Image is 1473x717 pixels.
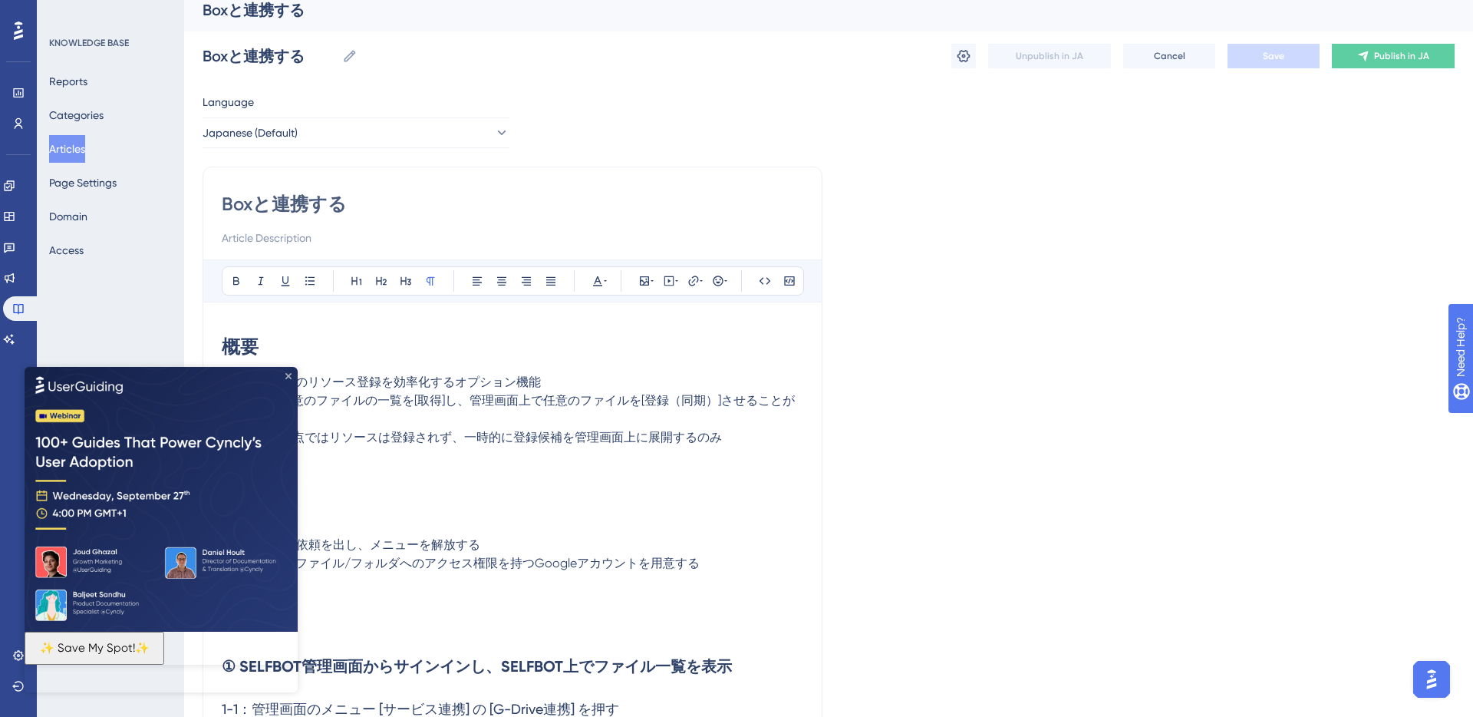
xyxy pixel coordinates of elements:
[1016,50,1083,62] span: Unpublish in JA
[222,335,259,358] strong: 概要
[222,192,803,216] input: Article Title
[222,657,732,676] strong: ① SELFBOT管理画面からサインインし、SELFBOT上でファイル一覧を表示
[49,37,129,49] div: KNOWLEDGE BASE
[203,124,298,142] span: Japanese (Default)
[988,44,1111,68] button: Unpublish in JA
[261,6,267,12] div: Close Preview
[1227,44,1320,68] button: Save
[203,117,509,148] button: Japanese (Default)
[222,393,795,426] span: ・Boxから任意のファイルの一覧を[取得]し、管理画面上で任意のファイルを[登録（同期）]させることができる
[49,169,117,197] button: Page Settings
[222,430,722,444] span: ※ [取得]の時点ではリソースは登録されず、一時的に登録候補を管理画面上に展開するのみ
[1409,656,1455,702] iframe: UserGuiding AI Assistant Launcher
[203,93,254,111] span: Language
[49,135,85,163] button: Articles
[222,701,619,717] span: 1-1：管理画面のメニュー [サービス連携] の [G-Drive連携] を押す
[1332,44,1455,68] button: Publish in JA
[1123,44,1215,68] button: Cancel
[222,537,480,552] span: ・SELFへ連携依頼を出し、メニューを解放する
[203,45,336,67] input: Article Name
[49,203,87,230] button: Domain
[49,68,87,95] button: Reports
[49,101,104,129] button: Categories
[1374,50,1429,62] span: Publish in JA
[222,556,700,570] span: ・連携したいファイル/フォルダへのアクセス権限を持つGoogleアカウントを用意する
[222,229,803,247] input: Article Description
[222,375,541,389] span: ・SELFBOTへのリソース登録を効率化するオプション機能
[36,4,96,22] span: Need Help?
[1263,50,1284,62] span: Save
[49,236,84,264] button: Access
[1154,50,1185,62] span: Cancel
